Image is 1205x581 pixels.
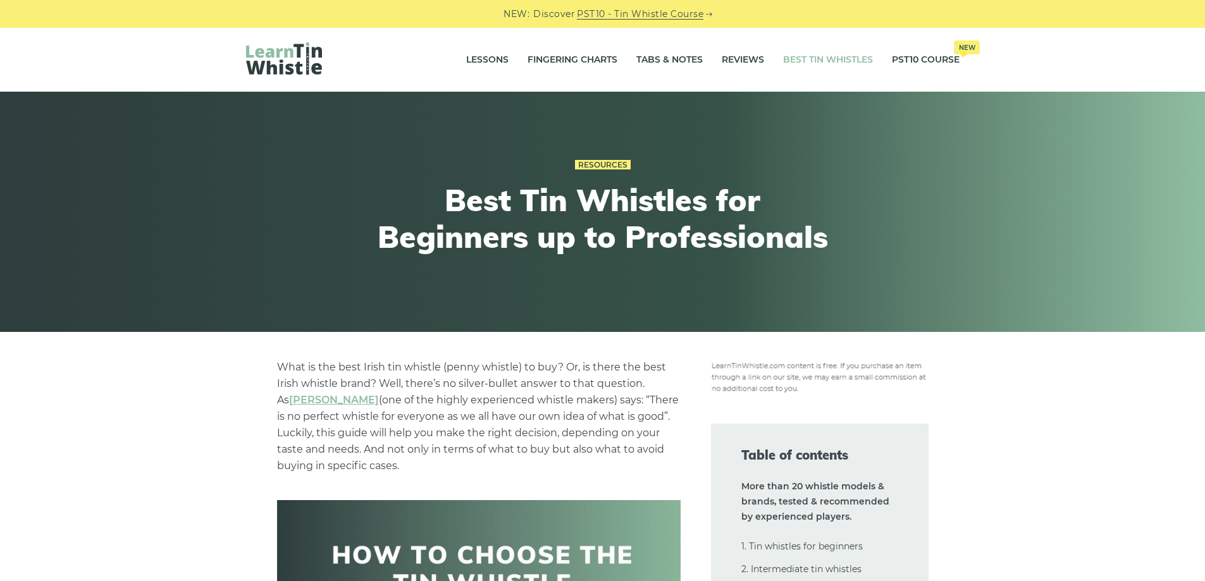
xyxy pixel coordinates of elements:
a: Best Tin Whistles [783,44,873,76]
span: Table of contents [741,446,898,464]
img: disclosure [711,359,929,393]
a: Lessons [466,44,509,76]
a: Reviews [722,44,764,76]
a: Resources [575,160,631,170]
a: 1. Tin whistles for beginners [741,541,863,552]
strong: More than 20 whistle models & brands, tested & recommended by experienced players. [741,480,889,522]
a: Fingering Charts [528,44,617,76]
span: New [954,40,980,54]
a: Tabs & Notes [636,44,703,76]
p: What is the best Irish tin whistle (penny whistle) to buy? Or, is there the best Irish whistle br... [277,359,681,474]
img: LearnTinWhistle.com [246,42,322,75]
a: undefined (opens in a new tab) [289,394,379,406]
h1: Best Tin Whistles for Beginners up to Professionals [370,182,836,255]
a: 2. Intermediate tin whistles [741,563,862,575]
a: PST10 CourseNew [892,44,960,76]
